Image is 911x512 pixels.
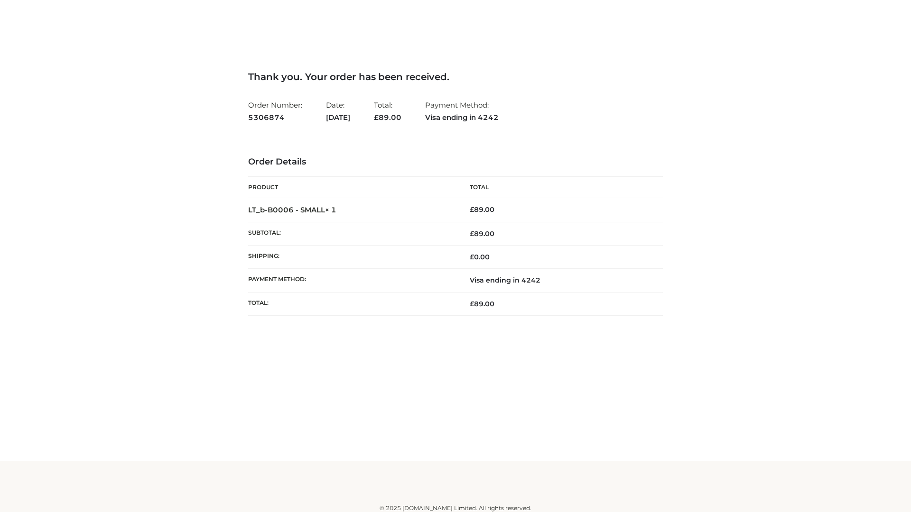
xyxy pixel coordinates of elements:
li: Order Number: [248,97,302,126]
li: Date: [326,97,350,126]
span: £ [470,229,474,238]
strong: LT_b-B0006 - SMALL [248,205,336,214]
h3: Thank you. Your order has been received. [248,71,663,82]
strong: Visa ending in 4242 [425,111,499,124]
th: Total [455,177,663,198]
th: Shipping: [248,246,455,269]
span: £ [470,300,474,308]
th: Product [248,177,455,198]
strong: 5306874 [248,111,302,124]
th: Total: [248,292,455,315]
span: £ [374,113,379,122]
span: 89.00 [470,229,494,238]
bdi: 0.00 [470,253,490,261]
th: Payment method: [248,269,455,292]
span: £ [470,205,474,214]
span: £ [470,253,474,261]
span: 89.00 [470,300,494,308]
strong: [DATE] [326,111,350,124]
strong: × 1 [325,205,336,214]
li: Payment Method: [425,97,499,126]
span: 89.00 [374,113,401,122]
h3: Order Details [248,157,663,167]
td: Visa ending in 4242 [455,269,663,292]
li: Total: [374,97,401,126]
bdi: 89.00 [470,205,494,214]
th: Subtotal: [248,222,455,245]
